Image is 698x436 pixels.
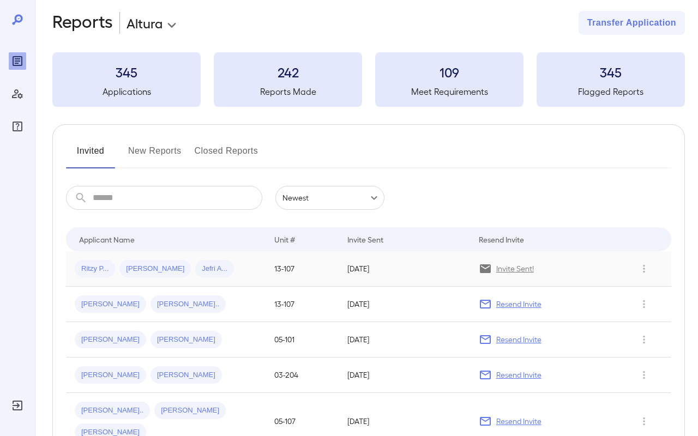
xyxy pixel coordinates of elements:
[52,52,685,107] summary: 345Applications242Reports Made109Meet Requirements345Flagged Reports
[128,142,182,168] button: New Reports
[154,405,226,416] span: [PERSON_NAME]
[9,85,26,102] div: Manage Users
[537,63,685,81] h3: 345
[275,186,384,210] div: Newest
[151,335,222,345] span: [PERSON_NAME]
[479,233,524,246] div: Resend Invite
[339,251,470,287] td: [DATE]
[266,358,339,393] td: 03-204
[9,52,26,70] div: Reports
[375,85,523,98] h5: Meet Requirements
[66,142,115,168] button: Invited
[266,322,339,358] td: 05-101
[339,358,470,393] td: [DATE]
[496,263,534,274] p: Invite Sent!
[496,299,541,310] p: Resend Invite
[79,233,135,246] div: Applicant Name
[339,287,470,322] td: [DATE]
[75,405,150,416] span: [PERSON_NAME]..
[496,370,541,380] p: Resend Invite
[339,322,470,358] td: [DATE]
[127,14,163,32] p: Altura
[635,260,653,277] button: Row Actions
[579,11,685,35] button: Transfer Application
[635,366,653,384] button: Row Actions
[347,233,383,246] div: Invite Sent
[635,413,653,430] button: Row Actions
[635,295,653,313] button: Row Actions
[496,334,541,345] p: Resend Invite
[9,397,26,414] div: Log Out
[195,264,234,274] span: Jefri A...
[151,370,222,380] span: [PERSON_NAME]
[9,118,26,135] div: FAQ
[75,370,146,380] span: [PERSON_NAME]
[266,251,339,287] td: 13-107
[195,142,258,168] button: Closed Reports
[52,85,201,98] h5: Applications
[266,287,339,322] td: 13-107
[52,11,113,35] h2: Reports
[52,63,201,81] h3: 345
[119,264,191,274] span: [PERSON_NAME]
[274,233,295,246] div: Unit #
[375,63,523,81] h3: 109
[75,264,115,274] span: Ritzy P...
[151,299,226,310] span: [PERSON_NAME]..
[214,63,362,81] h3: 242
[75,299,146,310] span: [PERSON_NAME]
[635,331,653,348] button: Row Actions
[537,85,685,98] h5: Flagged Reports
[75,335,146,345] span: [PERSON_NAME]
[214,85,362,98] h5: Reports Made
[496,416,541,427] p: Resend Invite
